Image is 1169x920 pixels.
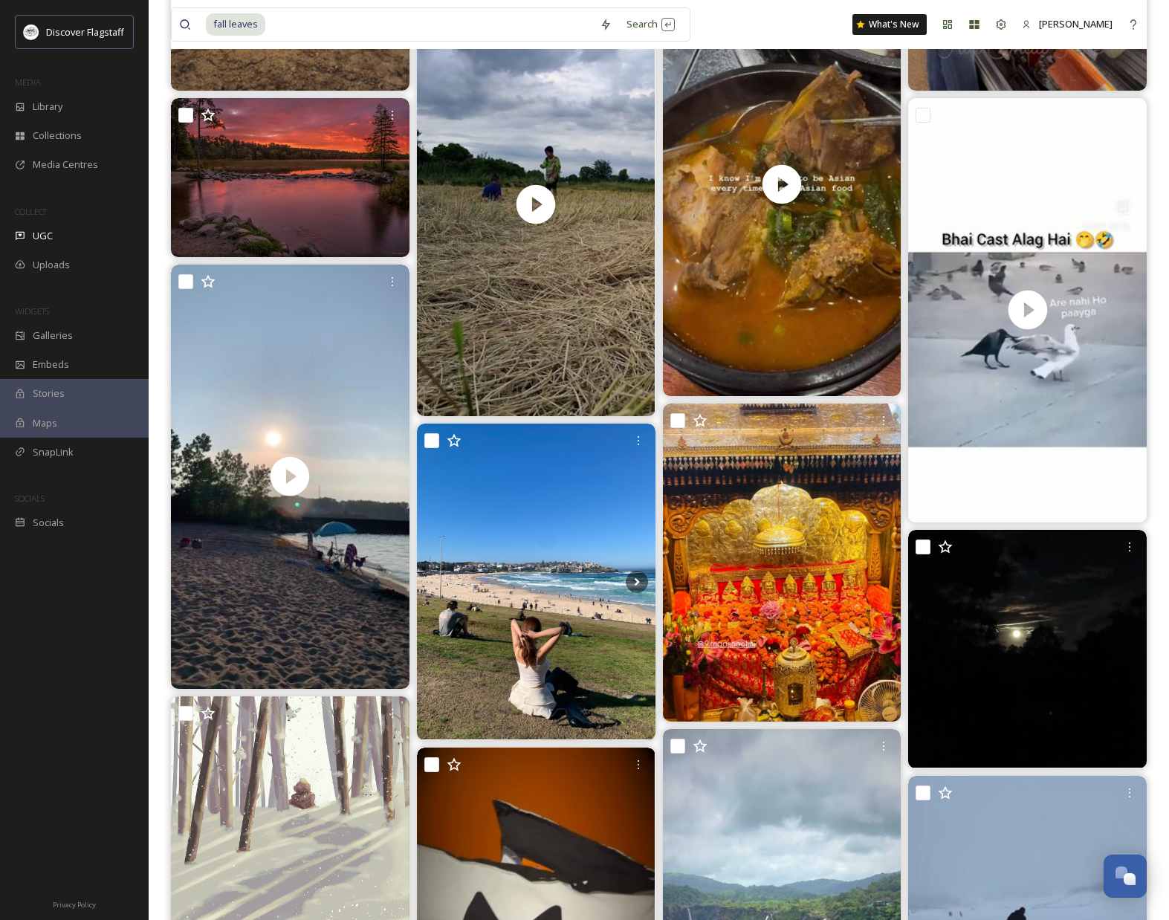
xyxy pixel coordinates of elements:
span: Maps [33,416,57,430]
video: #foryoupageviralシ゚ . #foryoupagereels . #foodie . #foryourpage [908,98,1147,522]
img: Nice night for a stroll here❤️✨️ Wherever you are, I hope you're having a great week. #positivity... [908,530,1147,768]
a: Privacy Policy [53,895,96,913]
span: Library [33,100,62,114]
img: 다음에 올 땐 그냥 비키니를 안에 입고 다니기로 결심함. 수영복 두고 와서 숨참고 럽다이브 못한 그 사람이 나에요🫠 #sydney #bondibeach #holidays #w... [417,424,655,739]
span: Discover Flagstaff [46,25,124,39]
a: What's New [852,14,927,35]
span: COLLECT [15,206,47,217]
img: thumbnail [171,265,409,689]
span: SnapLink [33,445,74,459]
video: 2025 #wherezlucas #rusttorods #Ohio #lakeerie #beach #swim #sunshine #spring #summer #fall #dingh... [171,265,409,689]
span: Galleries [33,328,73,343]
span: Stories [33,386,65,401]
span: SOCIALS [15,493,45,504]
img: thumbnail [908,98,1147,522]
img: If you could refresh one room in your home with art right now, which one would it be? You're view... [171,98,409,257]
span: UGC [33,229,53,243]
span: Uploads [33,258,70,272]
span: fall leaves [206,13,265,35]
span: Privacy Policy [53,900,96,910]
span: Collections [33,129,82,143]
span: Socials [33,516,64,530]
span: Embeds [33,357,69,372]
span: WIDGETS [15,305,49,317]
img: आज मंगलवार 🌷माँ शूलिनी🌷 के अति प्रिय दिन पर मईया के संध्या सौभाग्य दर्शन दीदार ॥ Follow 9.maashoo... [663,404,901,722]
span: Media Centres [33,158,98,172]
button: Open Chat [1104,855,1147,898]
div: Search [619,10,682,39]
a: [PERSON_NAME] [1014,10,1120,39]
img: Untitled%20design%20(1).png [24,25,39,39]
span: [PERSON_NAME] [1039,17,1113,30]
span: MEDIA [15,77,41,88]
